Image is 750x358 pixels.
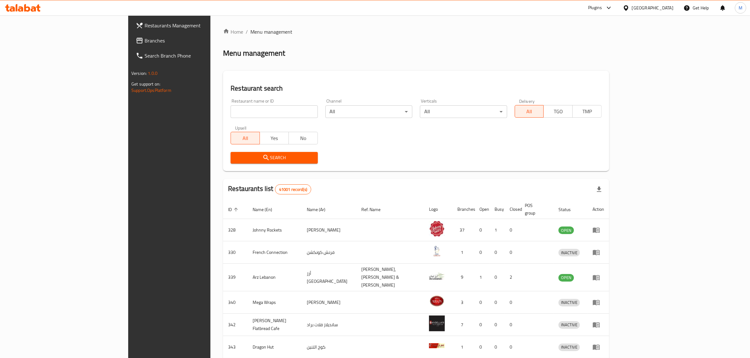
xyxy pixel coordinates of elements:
[558,249,580,256] span: INACTIVE
[593,226,604,234] div: Menu
[519,99,535,103] label: Delivery
[302,219,357,241] td: [PERSON_NAME]
[236,154,312,162] span: Search
[490,241,505,264] td: 0
[518,107,541,116] span: All
[739,4,742,11] span: M
[558,299,580,306] div: INACTIVE
[235,126,247,130] label: Upsell
[131,86,171,94] a: Support.OpsPlatform
[145,52,249,59] span: Search Branch Phone
[302,314,357,336] td: سانديلاز فلات براد
[275,184,311,194] div: Total records count
[525,202,546,217] span: POS group
[593,343,604,351] div: Menu
[248,219,302,241] td: Johnny Rockets
[593,299,604,306] div: Menu
[474,241,490,264] td: 0
[490,264,505,291] td: 0
[452,264,474,291] td: 9
[362,206,389,213] span: Ref. Name
[148,69,157,77] span: 1.0.0
[429,221,445,237] img: Johnny Rockets
[505,264,520,291] td: 2
[474,314,490,336] td: 0
[131,69,147,77] span: Version:
[420,105,507,118] div: All
[302,264,357,291] td: أرز [GEOGRAPHIC_DATA]
[262,134,286,143] span: Yes
[131,48,254,63] a: Search Branch Phone
[546,107,570,116] span: TGO
[253,206,280,213] span: Name (En)
[131,18,254,33] a: Restaurants Management
[632,4,673,11] div: [GEOGRAPHIC_DATA]
[231,105,318,118] input: Search for restaurant name or ID..
[543,105,573,118] button: TGO
[474,219,490,241] td: 0
[490,200,505,219] th: Busy
[275,187,311,193] span: 41001 record(s)
[575,107,599,116] span: TMP
[490,314,505,336] td: 0
[302,291,357,314] td: [PERSON_NAME]
[558,274,574,282] div: OPEN
[131,80,160,88] span: Get support on:
[572,105,602,118] button: TMP
[593,274,604,281] div: Menu
[474,200,490,219] th: Open
[474,264,490,291] td: 1
[505,241,520,264] td: 0
[490,219,505,241] td: 1
[452,291,474,314] td: 3
[429,293,445,309] img: Mega Wraps
[429,338,445,354] img: Dragon Hut
[248,241,302,264] td: French Connection
[325,105,412,118] div: All
[302,241,357,264] td: فرنش كونكشن
[593,321,604,328] div: Menu
[357,264,424,291] td: [PERSON_NAME],[PERSON_NAME] & [PERSON_NAME]
[131,33,254,48] a: Branches
[558,274,574,281] span: OPEN
[452,314,474,336] td: 7
[145,22,249,29] span: Restaurants Management
[289,132,318,144] button: No
[592,182,607,197] div: Export file
[505,200,520,219] th: Closed
[231,152,318,164] button: Search
[505,291,520,314] td: 0
[424,200,452,219] th: Logo
[588,4,602,12] div: Plugins
[231,84,602,93] h2: Restaurant search
[429,243,445,259] img: French Connection
[558,206,579,213] span: Status
[429,268,445,284] img: Arz Lebanon
[558,299,580,306] span: INACTIVE
[452,241,474,264] td: 1
[490,291,505,314] td: 0
[228,206,240,213] span: ID
[452,200,474,219] th: Branches
[587,200,609,219] th: Action
[291,134,315,143] span: No
[505,219,520,241] td: 0
[231,132,260,144] button: All
[223,48,285,58] h2: Menu management
[250,28,292,36] span: Menu management
[515,105,544,118] button: All
[223,28,609,36] nav: breadcrumb
[248,264,302,291] td: Arz Lebanon
[429,316,445,331] img: Sandella's Flatbread Cafe
[307,206,334,213] span: Name (Ar)
[505,314,520,336] td: 0
[558,227,574,234] span: OPEN
[248,291,302,314] td: Mega Wraps
[558,321,580,328] span: INACTIVE
[145,37,249,44] span: Branches
[228,184,311,194] h2: Restaurants list
[558,344,580,351] div: INACTIVE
